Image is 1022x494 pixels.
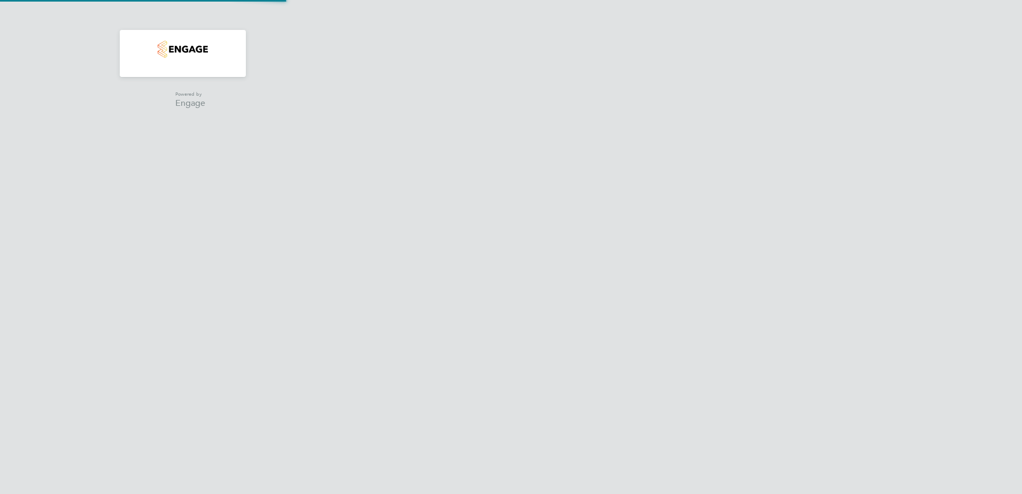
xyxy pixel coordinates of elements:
span: Engage [175,99,205,108]
nav: Main navigation [120,30,246,77]
a: Go to home page [133,41,233,58]
img: countryside-properties-logo-retina.png [158,41,207,58]
a: Powered byEngage [160,90,206,107]
span: Powered by [175,90,205,99]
